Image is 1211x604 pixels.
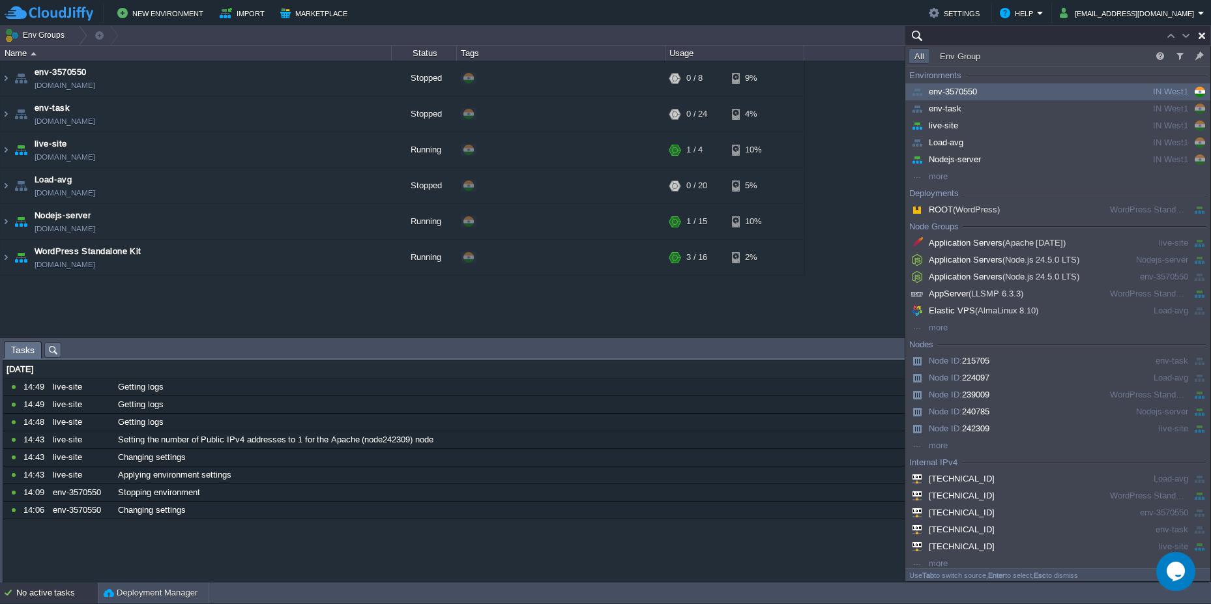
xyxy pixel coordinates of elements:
a: WordPress Standalone Kit [35,245,141,258]
div: Running [392,132,457,167]
span: (Node.js 24.5.0 LTS) [1002,272,1079,281]
span: env-3570550 [909,87,977,96]
a: [DOMAIN_NAME] [35,258,95,271]
img: AMDAwAAAACH5BAEAAAAALAAAAAABAAEAAAICRAEAOw== [1,240,11,275]
span: [TECHNICAL_ID] [909,474,995,483]
button: All [911,50,928,62]
a: live-site [35,137,67,151]
span: Applying environment settings [118,469,231,481]
span: Node ID: [929,356,962,366]
a: [DOMAIN_NAME] [35,79,95,92]
button: Env Groups [5,26,69,44]
div: Use to switch source, to select, to dismiss [905,568,1210,581]
div: 14:43 [23,449,48,466]
span: live-site [909,121,958,130]
img: AMDAwAAAACH5BAEAAAAALAAAAAABAAEAAAICRAEAOw== [12,132,30,167]
div: 14:49 [23,379,48,395]
div: No active tasks [16,582,98,603]
b: Tab [922,571,934,579]
div: Node Groups [909,220,959,233]
div: Deployments [909,187,959,200]
div: IN West1 [1105,102,1188,116]
b: Enter [988,571,1005,579]
div: Tags [458,46,665,61]
div: live-site [50,449,113,466]
img: AMDAwAAAACH5BAEAAAAALAAAAAABAAEAAAICRAEAOw== [12,61,30,96]
button: Env Group [936,50,984,62]
div: Running [392,204,457,239]
div: live-site [50,431,113,448]
div: WordPress Standalone Kit [1105,489,1188,503]
div: 14:06 [23,502,48,519]
div: Name [1,46,391,61]
div: 2% [732,240,774,275]
div: live-site [50,467,113,483]
button: Deployment Manager [104,586,197,599]
div: live-site [1105,236,1188,250]
div: IN West1 [1105,119,1188,133]
div: env-3570550 [1105,506,1188,520]
span: Node ID: [929,407,962,416]
span: Tasks [11,342,35,358]
span: (Apache [DATE]) [1002,238,1066,248]
img: AMDAwAAAACH5BAEAAAAALAAAAAABAAEAAAICRAEAOw== [1,132,11,167]
div: 14:09 [23,484,48,501]
div: Running [392,240,457,275]
div: Load-avg [1105,472,1188,486]
div: Nodejs-server [1105,253,1188,267]
span: more [909,440,948,450]
span: Load-avg [909,137,963,147]
div: Load-avg [1105,304,1188,318]
span: ROOT [909,205,1000,214]
img: AMDAwAAAACH5BAEAAAAALAAAAAABAAEAAAICRAEAOw== [12,204,30,239]
div: 9% [732,61,774,96]
div: 0 / 24 [686,96,707,132]
span: env-3570550 [35,66,87,79]
img: AMDAwAAAACH5BAEAAAAALAAAAAABAAEAAAICRAEAOw== [1,61,11,96]
span: Stopping environment [118,487,200,498]
div: live-site [1105,422,1188,436]
span: Application Servers [909,238,1066,248]
span: Nodejs-server [35,209,91,222]
span: [TECHNICAL_ID] [909,525,995,534]
div: IN West1 [1105,136,1188,150]
span: [TECHNICAL_ID] [909,541,995,551]
span: 239009 [909,390,989,399]
a: Load-avg [35,173,72,186]
span: [DOMAIN_NAME] [35,186,95,199]
span: env-task [35,102,70,115]
div: 0 / 8 [686,61,703,96]
div: env-task [1105,354,1188,368]
span: 242309 [909,424,989,433]
div: WordPress Standalone Kit [1105,388,1188,402]
div: live-site [50,379,113,395]
span: env-task [909,104,961,113]
div: 10% [732,132,774,167]
span: Changing settings [118,452,186,463]
span: (AlmaLinux 8.10) [975,306,1039,315]
span: more [909,323,948,332]
div: Status [392,46,456,61]
button: Settings [929,5,984,21]
div: 0 / 20 [686,168,707,203]
div: 14:43 [23,431,48,448]
span: Getting logs [118,399,164,410]
div: 14:43 [23,467,48,483]
div: Stopped [392,61,457,96]
span: 240785 [909,407,989,416]
button: New Environment [117,5,207,21]
span: Elastic VPS [909,306,1038,315]
span: [TECHNICAL_ID] [909,508,995,517]
img: AMDAwAAAACH5BAEAAAAALAAAAAABAAEAAAICRAEAOw== [12,240,30,275]
div: IN West1 [1105,152,1188,167]
button: [EMAIL_ADDRESS][DOMAIN_NAME] [1060,5,1198,21]
span: Nodejs-server [909,154,981,164]
div: env-3570550 [1105,270,1188,284]
span: [DOMAIN_NAME] [35,115,95,128]
div: 1 / 15 [686,204,707,239]
div: Environments [909,69,961,82]
div: 14:49 [23,396,48,413]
